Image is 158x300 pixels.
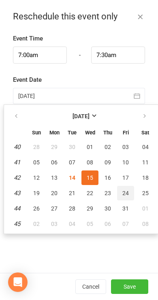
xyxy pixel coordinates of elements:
[122,144,129,150] span: 03
[142,144,149,150] span: 04
[141,130,149,136] small: Saturday
[135,217,156,231] button: 08
[85,130,95,136] small: Wednesday
[51,205,58,212] span: 27
[103,130,112,136] small: Thursday
[117,170,134,185] button: 17
[33,221,40,227] span: 02
[69,205,75,212] span: 28
[99,217,116,231] button: 06
[142,205,149,212] span: 01
[142,159,149,166] span: 11
[46,201,63,216] button: 27
[28,140,45,154] button: 28
[33,159,40,166] span: 05
[122,190,129,196] span: 24
[14,189,20,197] em: 43
[99,186,116,200] button: 23
[64,186,81,200] button: 21
[135,140,156,154] button: 04
[122,159,129,166] span: 10
[105,221,111,227] span: 06
[87,221,93,227] span: 05
[49,130,60,136] small: Monday
[81,201,98,216] button: 29
[33,144,40,150] span: 28
[99,155,116,170] button: 09
[135,186,156,200] button: 25
[99,140,116,154] button: 02
[14,159,20,166] em: 41
[33,174,40,181] span: 12
[69,174,75,181] span: 14
[135,201,156,216] button: 01
[142,190,149,196] span: 25
[51,159,58,166] span: 06
[105,205,111,212] span: 30
[51,144,58,150] span: 29
[81,170,98,185] button: 15
[87,159,93,166] span: 08
[8,272,28,292] div: Open Intercom Messenger
[64,155,81,170] button: 07
[28,170,45,185] button: 12
[81,155,98,170] button: 08
[69,190,75,196] span: 21
[117,140,134,154] button: 03
[122,205,129,212] span: 31
[46,217,63,231] button: 03
[14,143,20,151] em: 40
[69,159,75,166] span: 07
[75,279,106,294] button: Cancel
[13,75,42,85] label: Event Date
[51,174,58,181] span: 13
[33,190,40,196] span: 19
[14,205,20,212] em: 44
[142,174,149,181] span: 18
[64,170,81,185] button: 14
[69,221,75,227] span: 04
[99,170,116,185] button: 16
[122,174,129,181] span: 17
[105,174,111,181] span: 16
[69,144,75,150] span: 30
[14,174,20,181] em: 42
[28,155,45,170] button: 05
[122,221,129,227] span: 07
[73,47,85,64] div: -
[68,130,77,136] small: Tuesday
[117,201,134,216] button: 31
[46,186,63,200] button: 20
[73,113,90,119] strong: [DATE]
[87,144,93,150] span: 01
[135,155,156,170] button: 11
[111,279,148,294] button: Save
[32,130,41,136] small: Sunday
[64,217,81,231] button: 04
[28,201,45,216] button: 26
[81,140,98,154] button: 01
[64,140,81,154] button: 30
[51,190,58,196] span: 20
[105,159,111,166] span: 09
[46,170,63,185] button: 13
[46,155,63,170] button: 06
[99,201,116,216] button: 30
[81,217,98,231] button: 05
[33,205,40,212] span: 26
[14,220,20,228] em: 45
[142,221,149,227] span: 08
[135,170,156,185] button: 18
[13,34,43,43] label: Event Time
[117,186,134,200] button: 24
[123,130,129,136] small: Friday
[87,205,93,212] span: 29
[117,217,134,231] button: 07
[87,174,93,181] span: 15
[28,217,45,231] button: 02
[46,140,63,154] button: 29
[87,190,93,196] span: 22
[81,186,98,200] button: 22
[51,221,58,227] span: 03
[105,144,111,150] span: 02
